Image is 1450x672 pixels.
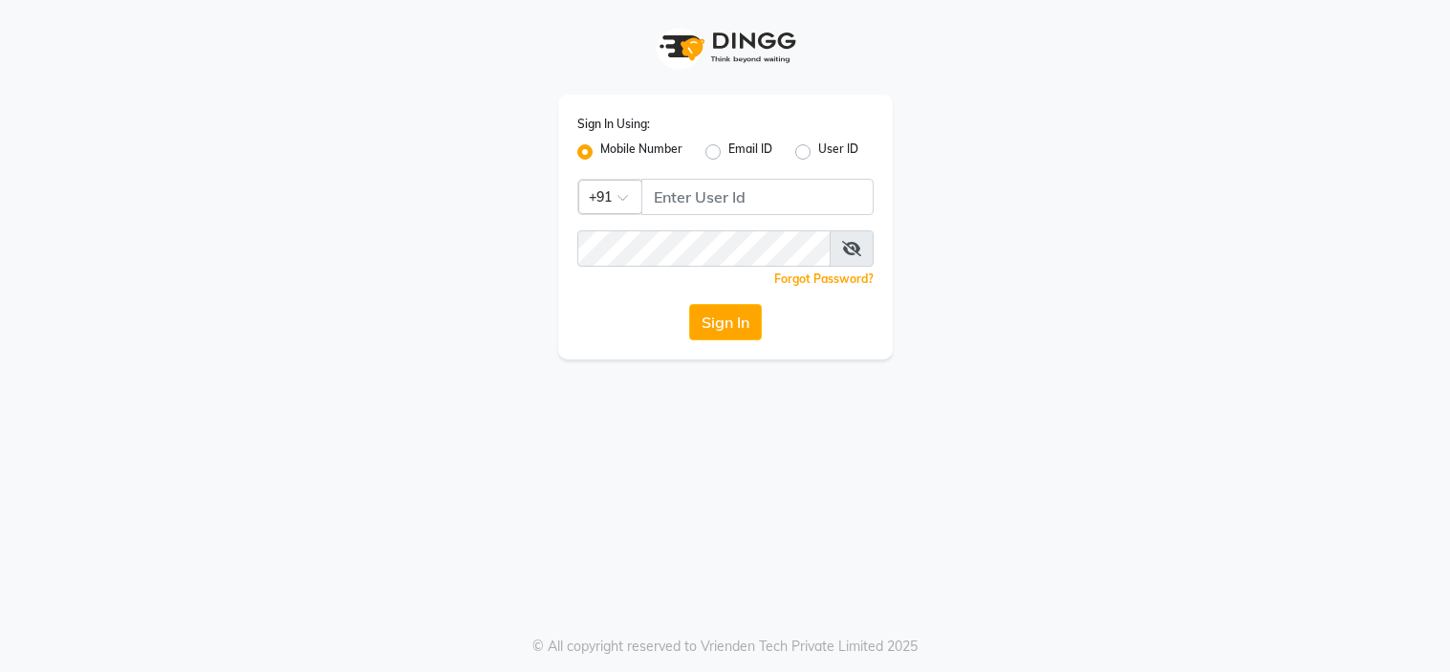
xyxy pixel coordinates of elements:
[577,230,831,267] input: Username
[649,19,802,76] img: logo1.svg
[818,141,858,163] label: User ID
[774,271,874,286] a: Forgot Password?
[728,141,772,163] label: Email ID
[689,304,762,340] button: Sign In
[641,179,874,215] input: Username
[600,141,682,163] label: Mobile Number
[577,116,650,133] label: Sign In Using:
